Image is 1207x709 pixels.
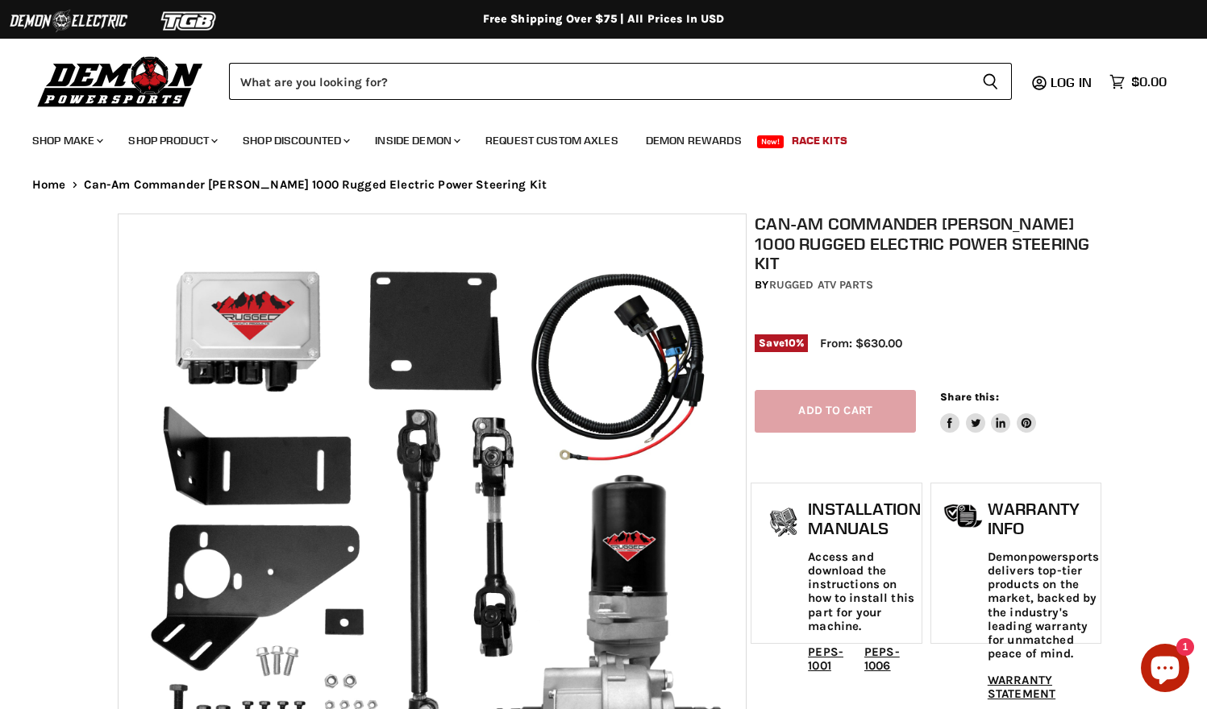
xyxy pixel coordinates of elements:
div: by [755,276,1097,294]
a: Demon Rewards [634,124,754,157]
p: Demonpowersports delivers top-tier products on the market, backed by the industry's leading warra... [988,550,1099,661]
img: warranty-icon.png [943,504,984,529]
a: Request Custom Axles [473,124,631,157]
img: TGB Logo 2 [129,6,250,36]
a: PEPS-1001 [808,645,843,673]
span: From: $630.00 [820,336,902,350]
a: Inside Demon [363,124,470,157]
span: Can-Am Commander [PERSON_NAME] 1000 Rugged Electric Power Steering Kit [84,178,547,192]
span: Log in [1051,74,1092,90]
button: Search [969,63,1012,100]
img: install_manual-icon.png [764,504,804,544]
img: Demon Powersports [32,52,209,110]
a: Race Kits [780,124,859,157]
span: New! [757,135,785,148]
a: Home [32,178,66,192]
a: PEPS-1006 [864,645,900,673]
aside: Share this: [940,390,1036,433]
a: Shop Make [20,124,113,157]
h1: Installation Manuals [808,500,920,537]
a: Log in [1043,75,1101,89]
inbox-online-store-chat: Shopify online store chat [1136,644,1194,696]
a: Shop Product [116,124,227,157]
span: 10 [785,337,796,349]
p: Access and download the instructions on how to install this part for your machine. [808,550,920,634]
a: $0.00 [1101,70,1175,93]
h1: Can-Am Commander [PERSON_NAME] 1000 Rugged Electric Power Steering Kit [755,214,1097,273]
span: $0.00 [1131,74,1167,89]
span: Share this: [940,391,998,403]
form: Product [229,63,1012,100]
ul: Main menu [20,118,1163,157]
a: Shop Discounted [231,124,360,157]
input: Search [229,63,969,100]
a: WARRANTY STATEMENT [988,673,1055,701]
span: Save % [755,334,808,352]
img: Demon Electric Logo 2 [8,6,129,36]
a: Rugged ATV Parts [769,278,873,292]
h1: Warranty Info [988,500,1099,537]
